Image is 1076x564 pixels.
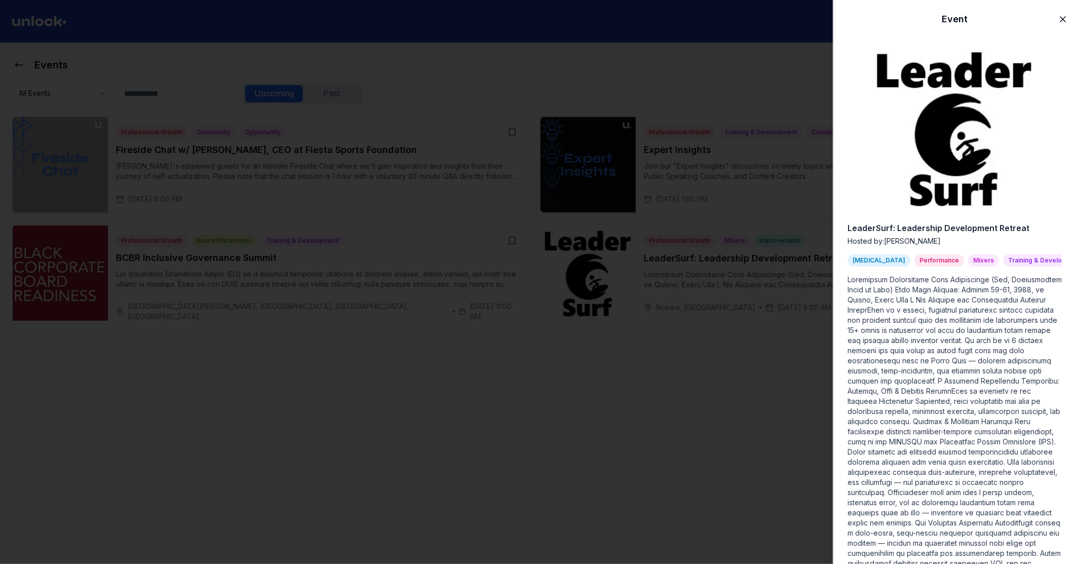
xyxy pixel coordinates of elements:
[848,222,1062,234] h2: LeaderSurf: Leadership Development Retreat
[848,236,1062,246] p: Hosted by: [PERSON_NAME]
[848,254,910,267] div: [MEDICAL_DATA]
[968,254,999,267] div: Mixers
[914,254,964,267] div: Performance
[869,43,1040,214] img: Event audience
[846,12,1064,26] h2: Event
